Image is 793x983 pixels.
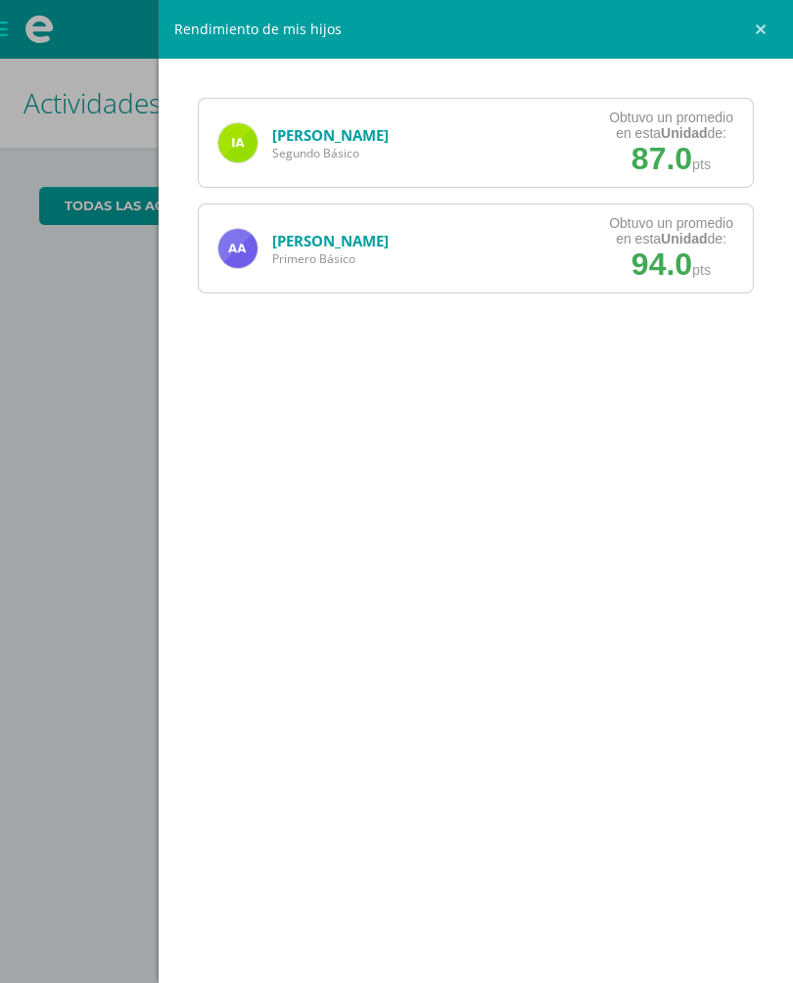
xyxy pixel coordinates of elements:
[272,125,389,145] a: [PERSON_NAME]
[631,141,692,176] span: 87.0
[609,215,733,246] div: Obtuvo un promedio en esta de:
[661,231,707,246] strong: Unidad
[609,110,733,141] div: Obtuvo un promedio en esta de:
[218,123,257,162] img: bba4efffa8cb167f6b836a279ed6f6be.png
[631,246,692,282] span: 94.0
[218,229,257,268] img: 1c6d5847318047eedbd59677563be989.png
[272,231,389,250] a: [PERSON_NAME]
[661,125,707,141] strong: Unidad
[272,145,389,161] span: Segundo Básico
[692,156,711,172] span: pts
[272,250,389,267] span: Primero Básico
[692,262,711,278] span: pts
